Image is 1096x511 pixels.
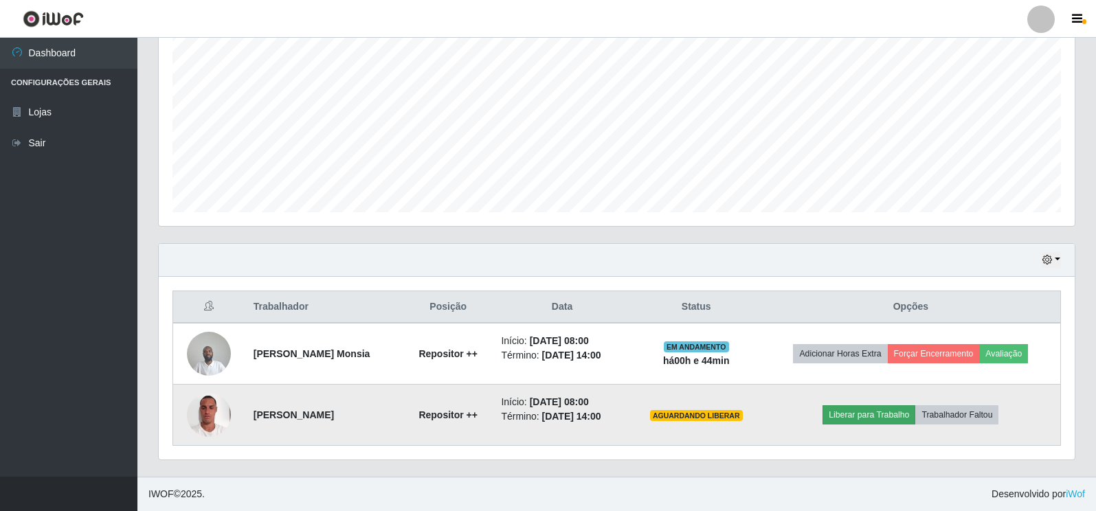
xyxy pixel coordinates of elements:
[664,341,729,352] span: EM ANDAMENTO
[823,405,915,424] button: Liberar para Trabalho
[650,410,743,421] span: AGUARDANDO LIBERAR
[148,487,205,501] span: © 2025 .
[418,409,478,420] strong: Repositor ++
[148,488,174,499] span: IWOF
[915,405,998,424] button: Trabalhador Faltou
[403,291,493,323] th: Posição
[187,324,231,383] img: 1746211066913.jpeg
[501,395,623,409] li: Início:
[418,348,478,359] strong: Repositor ++
[992,487,1085,501] span: Desenvolvido por
[254,409,334,420] strong: [PERSON_NAME]
[530,335,589,346] time: [DATE] 08:00
[245,291,403,323] th: Trabalhador
[187,385,231,444] img: 1756399836169.jpeg
[979,344,1028,363] button: Avaliação
[793,344,887,363] button: Adicionar Horas Extra
[254,348,370,359] strong: [PERSON_NAME] Monsia
[542,411,601,422] time: [DATE] 14:00
[501,334,623,348] li: Início:
[493,291,631,323] th: Data
[530,396,589,407] time: [DATE] 08:00
[663,355,730,366] strong: há 00 h e 44 min
[631,291,761,323] th: Status
[23,10,84,27] img: CoreUI Logo
[501,348,623,363] li: Término:
[542,350,601,361] time: [DATE] 14:00
[761,291,1061,323] th: Opções
[888,344,980,363] button: Forçar Encerramento
[501,409,623,424] li: Término:
[1066,488,1085,499] a: iWof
